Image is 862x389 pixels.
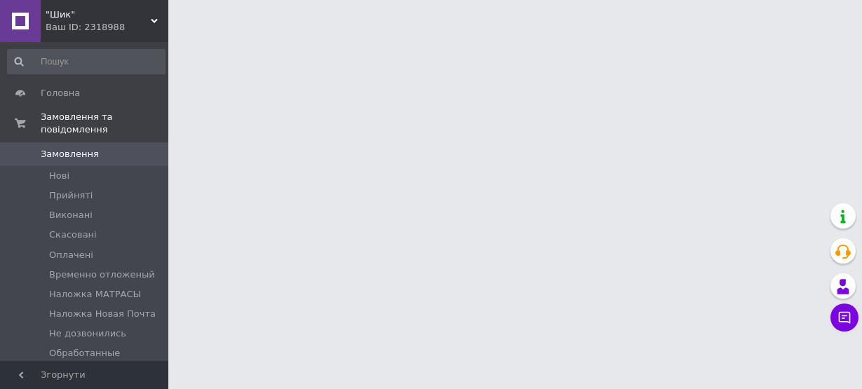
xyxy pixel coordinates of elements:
span: "Шик" [46,8,151,21]
span: Оплачені [49,249,93,261]
span: Скасовані [49,228,97,241]
span: Нові [49,170,69,182]
span: Замовлення та повідомлення [41,111,168,136]
span: Прийняті [49,189,93,202]
span: Виконані [49,209,93,221]
button: Чат з покупцем [830,303,858,332]
div: Ваш ID: 2318988 [46,21,168,34]
span: Головна [41,87,80,100]
span: Замовлення [41,148,99,161]
span: Временно отложеный [49,268,155,281]
span: Обработанные [49,347,120,360]
span: Наложка МАТРАСЫ [49,288,141,301]
span: Наложка Новая Почта [49,308,156,320]
span: Не дозвонились [49,327,126,340]
input: Пошук [7,49,166,74]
